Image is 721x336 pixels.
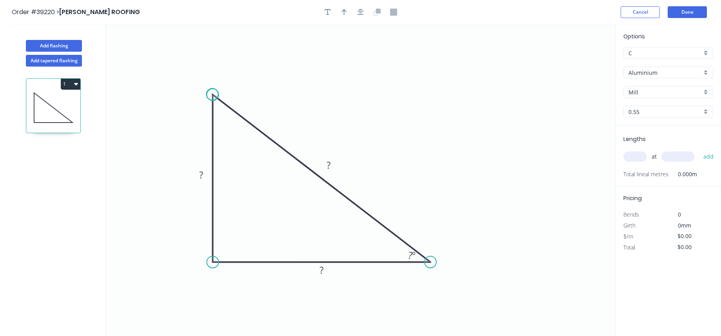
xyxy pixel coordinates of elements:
[699,150,718,163] button: add
[26,40,82,52] button: Add flashing
[628,88,702,96] input: Colour
[623,194,642,202] span: Pricing
[623,33,645,40] span: Options
[320,264,323,276] tspan: ?
[652,151,657,162] span: at
[61,79,80,90] button: 1
[623,233,633,240] span: $/m
[26,55,82,67] button: Add tapered flashing
[408,249,412,262] tspan: ?
[412,249,416,262] tspan: º
[628,49,702,57] input: Price level
[623,222,636,229] span: Girth
[628,69,702,77] input: Material
[623,169,668,180] span: Total lineal metres
[623,244,635,251] span: Total
[327,159,331,172] tspan: ?
[199,168,203,181] tspan: ?
[59,7,140,16] span: [PERSON_NAME] ROOFING
[668,6,707,18] button: Done
[678,211,681,218] span: 0
[623,211,639,218] span: Bends
[12,7,59,16] span: Order #39220 >
[106,24,615,336] svg: 0
[678,222,691,229] span: 0mm
[623,135,646,143] span: Lengths
[621,6,660,18] button: Cancel
[628,108,702,116] input: Thickness
[668,169,697,180] span: 0.000m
